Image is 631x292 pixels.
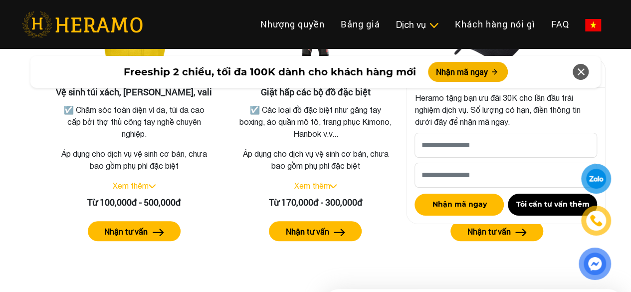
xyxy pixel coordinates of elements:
[428,20,439,30] img: subToggleIcon
[515,229,527,236] img: arrow
[104,226,148,238] label: Nhận tư vấn
[55,87,213,98] h3: Vệ sinh túi xách, [PERSON_NAME], vali
[57,104,211,140] p: ☑️ Chăm sóc toàn diện ví da, túi da cao cấp bởi thợ thủ công tay nghề chuyên nghiệp.
[285,226,329,238] label: Nhận tư vấn
[236,148,395,172] p: Áp dụng cho dịch vụ vệ sinh cơ bản, chưa bao gồm phụ phí đặc biệt
[415,92,597,128] p: Heramo tặng bạn ưu đãi 30K cho lần đầu trải nghiệm dịch vụ. Số lượng có hạn, điền thông tin dưới ...
[396,18,439,31] div: Dịch vụ
[333,13,388,35] a: Bảng giá
[418,221,576,241] a: Nhận tư vấn arrow
[236,87,395,98] h3: Giặt hấp các bộ đồ đặc biệt
[543,13,577,35] a: FAQ
[113,181,149,190] a: Xem thêm
[334,229,345,236] img: arrow
[149,184,156,188] img: arrow_down.svg
[55,221,213,241] a: Nhận tư vấn arrow
[428,62,508,82] button: Nhận mã ngay
[252,13,333,35] a: Nhượng quyền
[153,229,164,236] img: arrow
[236,221,395,241] a: Nhận tư vấn arrow
[269,221,362,241] button: Nhận tư vấn
[508,194,597,216] button: Tôi cần tư vấn thêm
[415,194,504,216] button: Nhận mã ngay
[467,226,510,238] label: Nhận tư vấn
[55,148,213,172] p: Áp dụng cho dịch vụ vệ sinh cơ bản, chưa bao gồm phụ phí đặc biệt
[591,215,602,226] img: phone-icon
[585,19,601,31] img: vn-flag.png
[124,64,416,79] span: Freeship 2 chiều, tối đa 100K dành cho khách hàng mới
[294,181,330,190] a: Xem thêm
[238,104,393,140] p: ☑️ Các loại đồ đặc biệt như găng tay boxing, áo quần mô tô, trang phục Kimono, Hanbok v.v...
[88,221,181,241] button: Nhận tư vấn
[236,196,395,209] div: Từ 170,000đ - 300,000đ
[583,207,610,234] a: phone-icon
[450,221,543,241] button: Nhận tư vấn
[22,11,143,37] img: heramo-logo.png
[330,184,337,188] img: arrow_down.svg
[447,13,543,35] a: Khách hàng nói gì
[55,196,213,209] div: Từ 100,000đ - 500,000đ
